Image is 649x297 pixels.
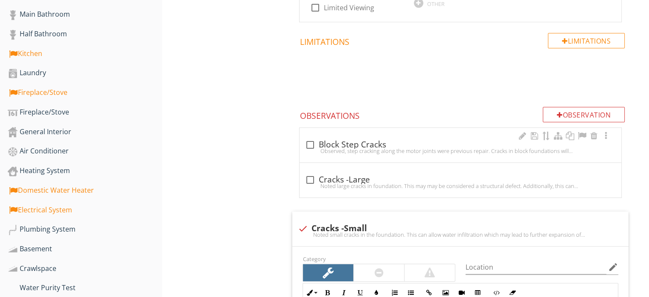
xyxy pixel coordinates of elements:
[8,224,162,235] div: Plumbing System
[8,282,162,294] div: Water Purity Test
[8,9,162,20] div: Main Bathroom
[8,263,162,274] div: Crawlspace
[8,126,162,138] div: General Interior
[8,48,162,59] div: Kitchen
[8,205,162,216] div: Electrical System
[8,146,162,157] div: Air Conditioner
[466,260,606,274] input: Location
[305,182,616,189] div: Noted large cracks in foundation. This may may be considered a structural defect. Additionally, t...
[608,262,618,272] i: edit
[427,0,445,7] div: OTHER
[8,107,162,118] div: Fireplace/Stove
[297,231,623,238] div: Noted small cracks in the foundation. This can allow water infiltration which may lead to further...
[8,29,162,40] div: Half Bathroom
[305,147,616,154] div: Observed, step cracking along the motor joints were previous repair. Cracks in block foundations ...
[300,107,625,121] h4: Observations
[543,107,625,122] div: Observation
[8,87,162,98] div: Fireplace/Stove
[548,33,625,48] div: Limitations
[8,244,162,255] div: Basement
[8,185,162,196] div: Domestic Water Heater
[303,255,325,263] label: Category
[300,33,625,47] h4: Limitations
[8,68,162,79] div: Laundry
[323,3,374,12] label: Limited Viewing
[8,165,162,176] div: Heating System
